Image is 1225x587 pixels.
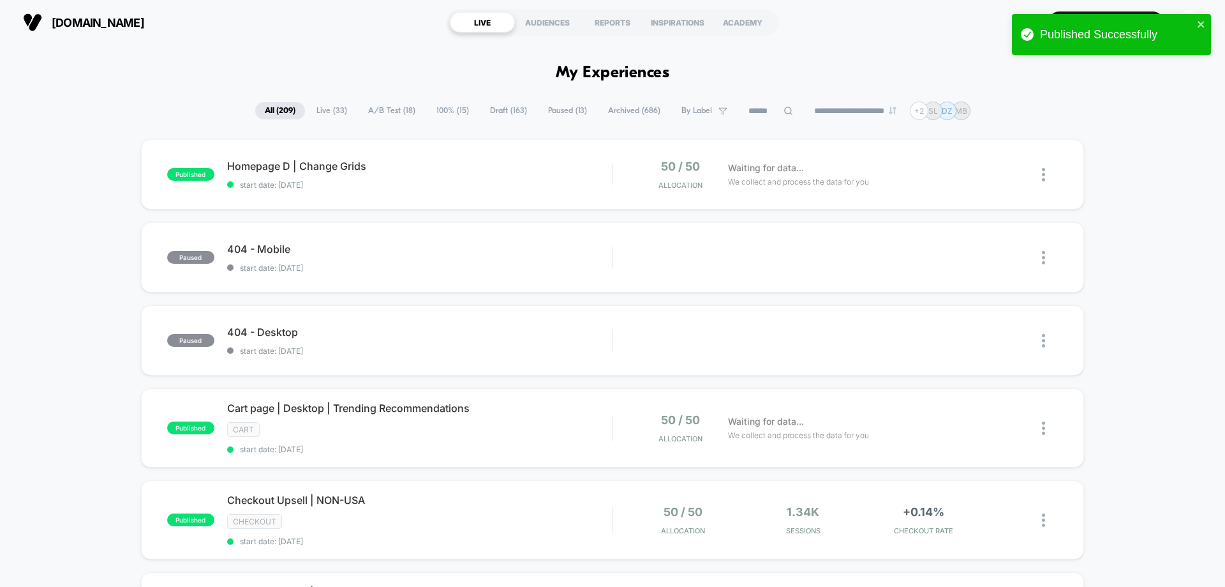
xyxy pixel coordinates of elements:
[580,12,645,33] div: REPORTS
[19,12,148,33] button: [DOMAIN_NAME]
[227,263,612,273] span: start date: [DATE]
[227,346,612,356] span: start date: [DATE]
[227,494,612,507] span: Checkout Upsell | NON-USA
[227,180,612,190] span: start date: [DATE]
[728,176,869,188] span: We collect and process the data for you
[955,106,967,116] p: MB
[227,445,612,454] span: start date: [DATE]
[787,505,819,519] span: 1.34k
[928,106,938,116] p: SL
[227,537,612,546] span: start date: [DATE]
[227,514,282,529] span: Checkout
[556,64,670,82] h1: My Experiences
[661,413,700,427] span: 50 / 50
[645,12,710,33] div: INSPIRATIONS
[1042,168,1045,181] img: close
[167,168,214,181] span: published
[1042,334,1045,347] img: close
[167,334,214,347] span: paused
[52,16,144,29] span: [DOMAIN_NAME]
[227,402,612,415] span: Cart page | Desktop | Trending Recommendations
[167,251,214,264] span: paused
[515,12,580,33] div: AUDIENCES
[661,526,705,535] span: Allocation
[661,160,700,173] span: 50 / 50
[942,106,953,116] p: DZ
[227,243,612,255] span: 404 - Mobile
[1042,251,1045,264] img: close
[658,434,702,443] span: Allocation
[227,160,612,172] span: Homepage D | Change Grids
[710,12,775,33] div: ACADEMY
[227,326,612,339] span: 404 - Desktop
[1173,10,1206,36] button: OG
[1042,514,1045,527] img: close
[746,526,861,535] span: Sessions
[664,505,702,519] span: 50 / 50
[167,422,214,434] span: published
[1197,19,1206,31] button: close
[538,102,597,119] span: Paused ( 13 )
[23,13,42,32] img: Visually logo
[1177,10,1202,35] div: OG
[681,106,712,116] span: By Label
[427,102,479,119] span: 100% ( 15 )
[910,102,928,120] div: + 2
[255,102,305,119] span: All ( 209 )
[167,514,214,526] span: published
[728,429,869,441] span: We collect and process the data for you
[658,181,702,190] span: Allocation
[866,526,981,535] span: CHECKOUT RATE
[728,415,804,429] span: Waiting for data...
[598,102,670,119] span: Archived ( 686 )
[1042,422,1045,435] img: close
[1040,28,1193,42] div: Published Successfully
[480,102,537,119] span: Draft ( 163 )
[889,107,896,114] img: end
[450,12,515,33] div: LIVE
[359,102,425,119] span: A/B Test ( 18 )
[227,422,260,437] span: cart
[728,161,804,175] span: Waiting for data...
[307,102,357,119] span: Live ( 33 )
[903,505,944,519] span: +0.14%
